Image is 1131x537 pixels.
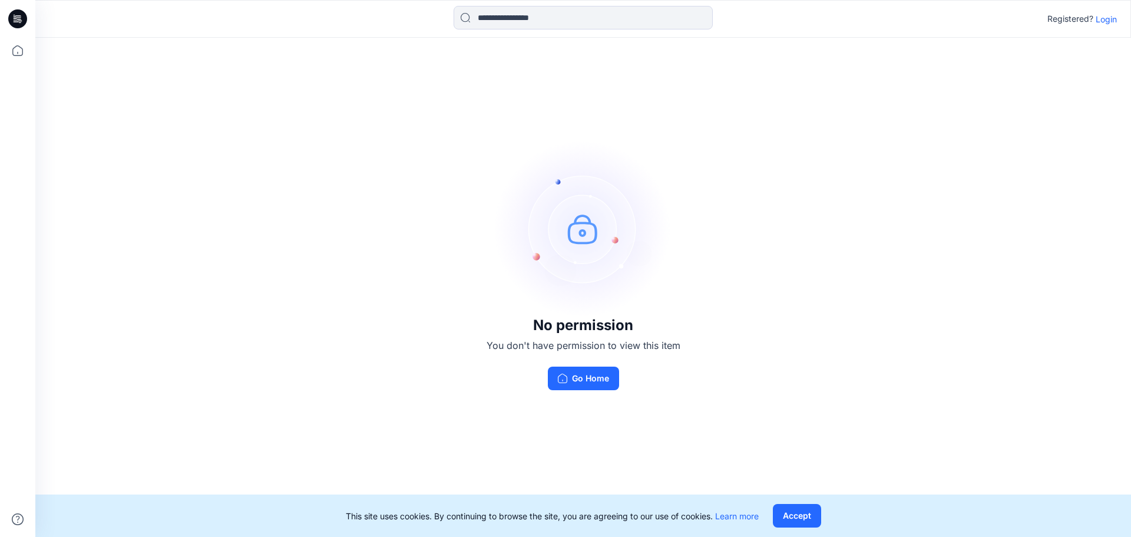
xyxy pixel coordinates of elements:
img: no-perm.svg [495,140,672,317]
h3: No permission [487,317,680,334]
p: This site uses cookies. By continuing to browse the site, you are agreeing to our use of cookies. [346,510,759,522]
p: You don't have permission to view this item [487,338,680,352]
p: Registered? [1047,12,1093,26]
p: Login [1096,13,1117,25]
button: Accept [773,504,821,528]
a: Learn more [715,511,759,521]
button: Go Home [548,367,619,390]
